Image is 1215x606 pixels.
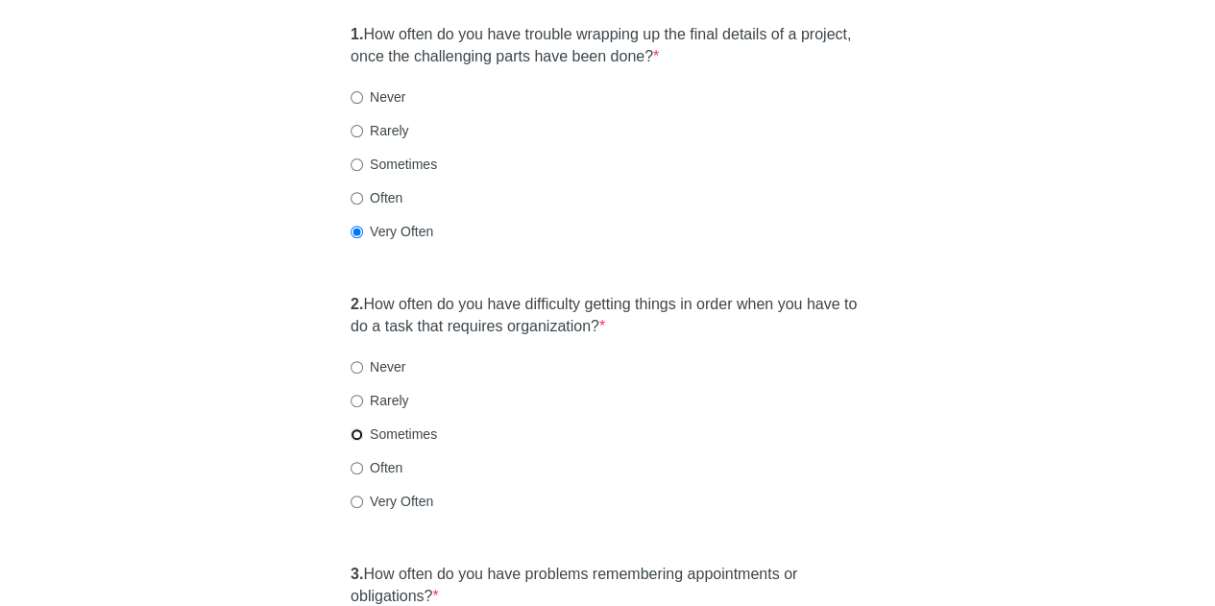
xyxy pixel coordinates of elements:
input: Often [351,192,363,205]
input: Sometimes [351,428,363,441]
label: Often [351,188,402,207]
label: Rarely [351,391,408,410]
input: Never [351,361,363,374]
label: Never [351,357,405,376]
label: Sometimes [351,424,437,444]
label: Rarely [351,121,408,140]
input: Rarely [351,125,363,137]
input: Often [351,462,363,474]
label: Very Often [351,222,433,241]
strong: 1. [351,26,363,42]
label: Very Often [351,492,433,511]
label: Often [351,458,402,477]
strong: 3. [351,566,363,582]
label: Never [351,87,405,107]
label: Sometimes [351,155,437,174]
strong: 2. [351,296,363,312]
label: How often do you have difficulty getting things in order when you have to do a task that requires... [351,294,864,338]
input: Very Often [351,496,363,508]
input: Rarely [351,395,363,407]
label: How often do you have trouble wrapping up the final details of a project, once the challenging pa... [351,24,864,68]
input: Very Often [351,226,363,238]
input: Never [351,91,363,104]
input: Sometimes [351,158,363,171]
